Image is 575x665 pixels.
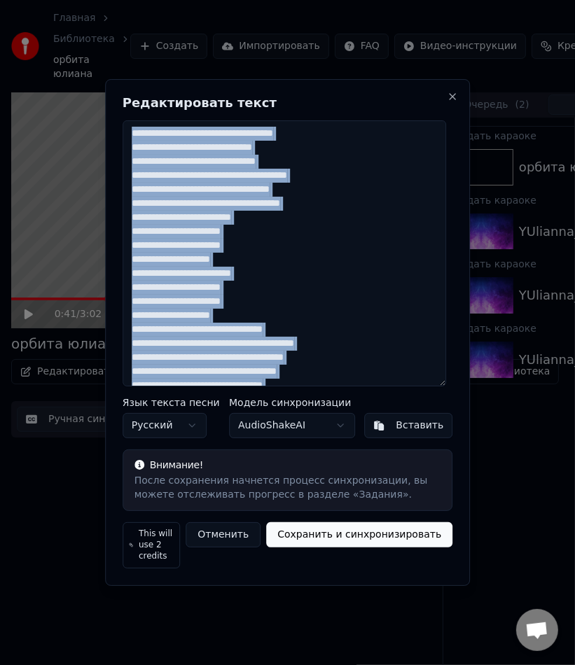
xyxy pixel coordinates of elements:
label: Модель синхронизации [229,398,355,407]
label: Язык текста песни [123,398,220,407]
button: Отменить [186,522,261,547]
span: This will use 2 credits [139,528,174,562]
button: Вставить [364,413,452,438]
div: После сохранения начнется процесс синхронизации, вы можете отслеживать прогресс в разделе «Задания». [134,474,441,502]
button: Сохранить и синхронизировать [266,522,452,547]
h2: Редактировать текст [123,97,452,109]
div: Вставить [396,419,443,433]
div: Внимание! [134,458,441,472]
